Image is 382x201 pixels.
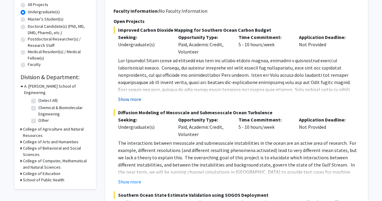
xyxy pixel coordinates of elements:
[294,34,355,55] div: Not Provided
[28,9,60,15] label: Undergraduate(s)
[23,158,90,170] h3: College of Computer, Mathematical and Natural Sciences
[234,116,294,138] div: 5 - 10 hours/week
[118,123,169,131] div: Undergraduate(s)
[234,34,294,55] div: 5 - 10 hours/week
[294,116,355,138] div: Not Provided
[299,116,350,123] p: Application Deadline:
[28,2,48,8] label: All Projects
[178,34,230,41] p: Opportunity Type:
[118,116,169,123] p: Seeking:
[23,126,90,139] h3: College of Agriculture and Natural Resources
[23,139,79,145] h3: College of Arts and Humanities
[178,116,230,123] p: Opportunity Type:
[21,73,90,81] h2: Division & Department:
[174,116,234,138] div: Paid, Academic Credit, Volunteer
[38,97,58,104] label: (Select All)
[114,191,359,199] span: Southern Ocean State Estimate Validation using SOGOS Deployment
[38,117,49,124] label: Other
[114,18,359,25] p: Open Projects
[118,41,169,48] div: Undergraduate(s)
[28,23,90,36] label: Doctoral Candidate(s) (PhD, MD, DMD, PharmD, etc.)
[23,177,64,183] h3: School of Public Health
[28,16,63,22] label: Master's Student(s)
[114,26,359,34] span: Improved Carbon Dioxide Mapping for Southern Ocean Carbon Budget
[28,49,90,61] label: Medical Resident(s) / Medical Fellow(s)
[118,140,358,197] span: The interactions between mesoscale and submesoscale instabilities in the ocean are an active area...
[114,8,159,14] b: Faculty Information:
[5,174,26,196] iframe: Chat
[118,178,141,185] button: Show more
[23,170,60,177] h3: College of Education
[118,34,169,41] p: Seeking:
[239,34,290,41] p: Time Commitment:
[118,96,141,103] button: Show more
[24,83,90,96] h3: A. [PERSON_NAME] School of Engineering
[38,105,88,117] label: Chemical & Biomolecular Engineering
[159,8,207,14] span: No Faculty Information
[118,57,358,129] span: Lor Ipsumdol Sitam conse ad elitsedd eius tem inc utlabo etdolo magnaa, enimadmi v quisnostrud ex...
[299,34,350,41] p: Application Deadline:
[28,61,41,68] label: Faculty
[174,34,234,55] div: Paid, Academic Credit, Volunteer
[23,145,90,158] h3: College of Behavioral and Social Sciences
[239,116,290,123] p: Time Commitment:
[114,109,359,116] span: Diffusion Modeling of Mesoscale and Submesoscale Ocean Turbulence
[28,36,90,49] label: Postdoctoral Researcher(s) / Research Staff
